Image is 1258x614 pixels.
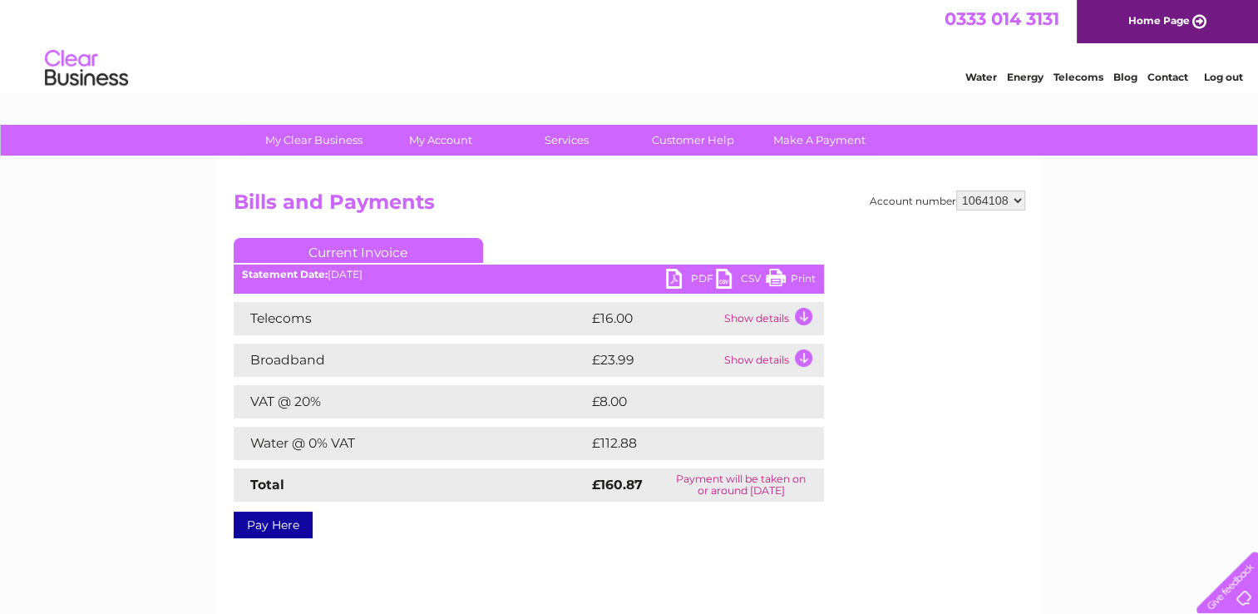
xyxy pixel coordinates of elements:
td: Show details [720,344,824,377]
b: Statement Date: [242,268,328,280]
td: £16.00 [588,302,720,335]
td: £8.00 [588,385,786,418]
td: Payment will be taken on or around [DATE] [659,468,824,502]
a: CSV [716,269,766,293]
a: Make A Payment [751,125,888,156]
h2: Bills and Payments [234,191,1025,222]
strong: Total [250,477,284,493]
a: Current Invoice [234,238,483,263]
a: Water [965,71,997,83]
div: [DATE] [234,269,824,280]
td: VAT @ 20% [234,385,588,418]
img: logo.png [44,43,129,94]
div: Clear Business is a trading name of Verastar Limited (registered in [GEOGRAPHIC_DATA] No. 3667643... [237,9,1023,81]
a: My Account [372,125,509,156]
td: £23.99 [588,344,720,377]
a: Contact [1147,71,1188,83]
a: Customer Help [624,125,762,156]
a: Log out [1203,71,1242,83]
a: Energy [1007,71,1043,83]
a: Print [766,269,816,293]
a: My Clear Business [245,125,382,156]
a: Telecoms [1053,71,1103,83]
td: Water @ 0% VAT [234,427,588,460]
a: Services [498,125,635,156]
td: £112.88 [588,427,792,460]
td: Telecoms [234,302,588,335]
a: PDF [666,269,716,293]
a: Pay Here [234,512,313,538]
td: Broadband [234,344,588,377]
a: 0333 014 3131 [945,8,1059,29]
td: Show details [720,302,824,335]
a: Blog [1113,71,1137,83]
strong: £160.87 [592,477,643,493]
div: Account number [870,191,1025,210]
